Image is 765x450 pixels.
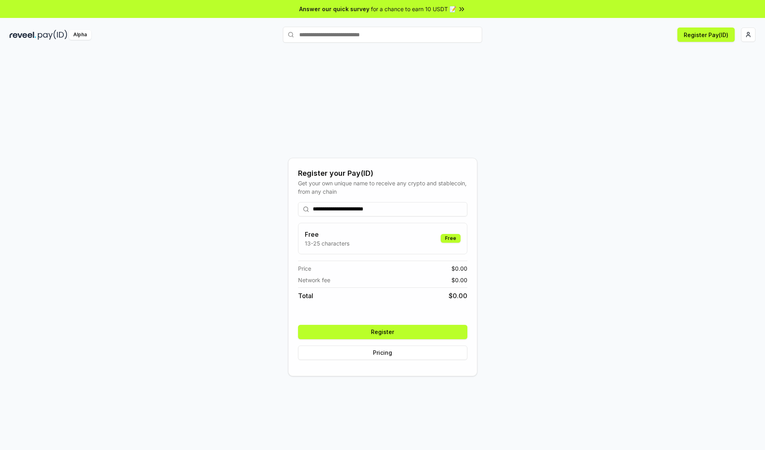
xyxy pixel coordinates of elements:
[298,168,467,179] div: Register your Pay(ID)
[305,239,349,248] p: 13-25 characters
[677,28,735,42] button: Register Pay(ID)
[371,5,456,13] span: for a chance to earn 10 USDT 📝
[298,325,467,339] button: Register
[10,30,36,40] img: reveel_dark
[449,291,467,301] span: $ 0.00
[305,230,349,239] h3: Free
[451,264,467,273] span: $ 0.00
[69,30,91,40] div: Alpha
[441,234,461,243] div: Free
[298,264,311,273] span: Price
[451,276,467,284] span: $ 0.00
[298,346,467,360] button: Pricing
[298,179,467,196] div: Get your own unique name to receive any crypto and stablecoin, from any chain
[298,291,313,301] span: Total
[299,5,369,13] span: Answer our quick survey
[298,276,330,284] span: Network fee
[38,30,67,40] img: pay_id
